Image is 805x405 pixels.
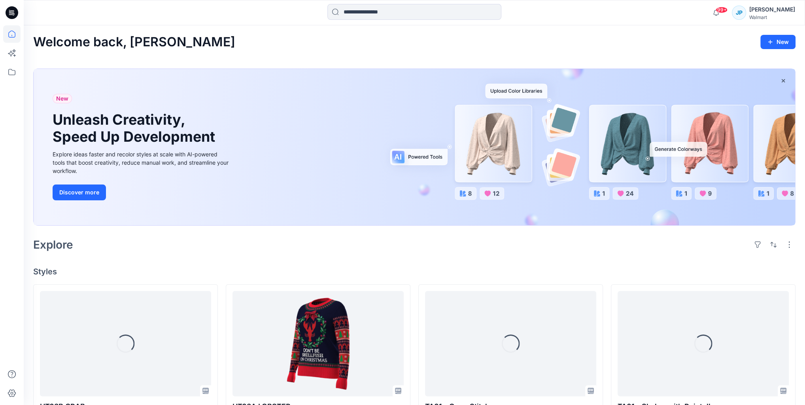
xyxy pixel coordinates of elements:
[33,267,796,276] h4: Styles
[53,111,219,145] h1: Unleash Creativity, Speed Up Development
[716,7,728,13] span: 99+
[53,184,231,200] a: Discover more
[53,184,106,200] button: Discover more
[749,14,795,20] div: Walmart
[33,238,73,251] h2: Explore
[33,35,235,49] h2: Welcome back, [PERSON_NAME]
[232,291,404,396] a: HT03A LOBSTER
[56,94,68,103] span: New
[749,5,795,14] div: [PERSON_NAME]
[732,6,746,20] div: JP
[53,150,231,175] div: Explore ideas faster and recolor styles at scale with AI-powered tools that boost creativity, red...
[760,35,796,49] button: New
